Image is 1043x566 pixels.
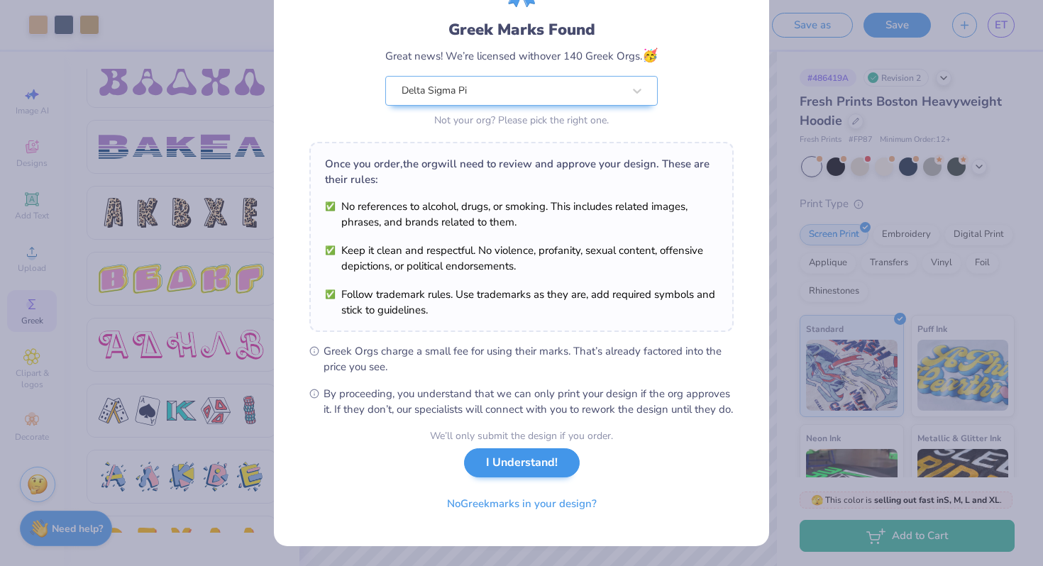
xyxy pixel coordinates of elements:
li: Follow trademark rules. Use trademarks as they are, add required symbols and stick to guidelines. [325,287,718,318]
span: Greek Orgs charge a small fee for using their marks. That’s already factored into the price you see. [324,343,734,374]
li: Keep it clean and respectful. No violence, profanity, sexual content, offensive depictions, or po... [325,243,718,274]
span: 🥳 [642,47,658,64]
div: Once you order, the org will need to review and approve your design. These are their rules: [325,156,718,187]
button: I Understand! [464,448,580,477]
div: We’ll only submit the design if you order. [430,428,613,443]
div: Great news! We’re licensed with over 140 Greek Orgs. [385,46,658,65]
div: Not your org? Please pick the right one. [385,113,658,128]
span: By proceeding, you understand that we can only print your design if the org approves it. If they ... [324,386,734,417]
button: NoGreekmarks in your design? [435,489,609,518]
li: No references to alcohol, drugs, or smoking. This includes related images, phrases, and brands re... [325,199,718,230]
div: Greek Marks Found [385,18,658,41]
